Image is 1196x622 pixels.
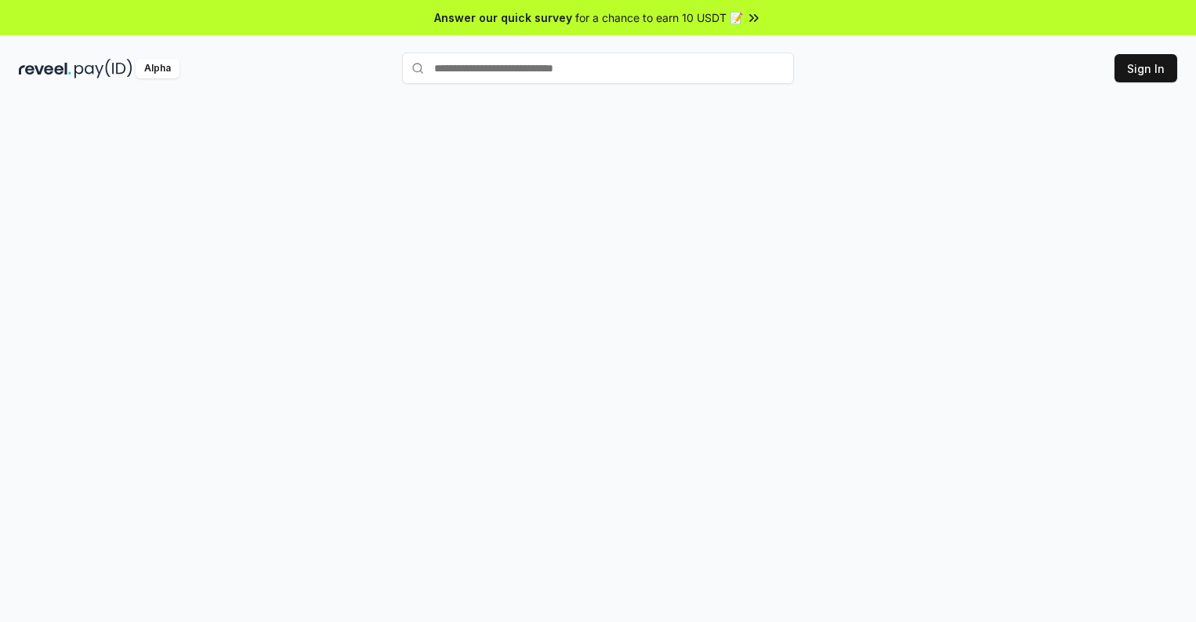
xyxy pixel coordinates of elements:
[136,59,179,78] div: Alpha
[19,59,71,78] img: reveel_dark
[575,9,743,26] span: for a chance to earn 10 USDT 📝
[1114,54,1177,82] button: Sign In
[74,59,132,78] img: pay_id
[434,9,572,26] span: Answer our quick survey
